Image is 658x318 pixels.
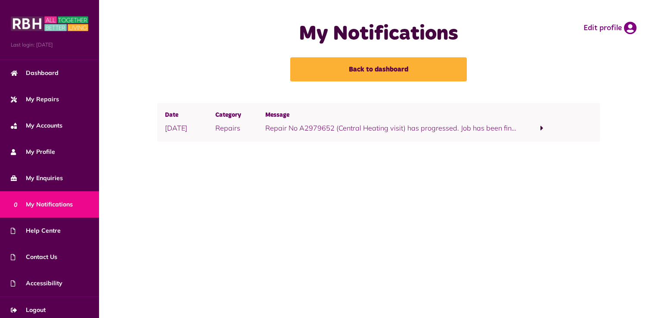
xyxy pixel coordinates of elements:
span: 0 [11,200,20,209]
span: Category [215,111,266,120]
span: Date [165,111,215,120]
a: Edit profile [584,22,636,34]
span: Last login: [DATE] [11,41,88,49]
span: My Enquiries [11,174,63,183]
h1: My Notifications [248,22,510,47]
span: Message [265,111,517,120]
img: MyRBH [11,15,88,32]
span: Help Centre [11,226,61,235]
p: [DATE] [165,123,215,133]
span: Contact Us [11,253,57,262]
span: Accessibility [11,279,62,288]
span: Dashboard [11,69,59,78]
span: My Profile [11,147,55,156]
span: My Repairs [11,95,59,104]
p: Repair No A2979652 (Central Heating visit) has progressed. Job has been financially completed. To... [265,123,517,133]
span: My Accounts [11,121,62,130]
span: Logout [11,306,46,315]
a: Back to dashboard [290,57,467,81]
span: My Notifications [11,200,73,209]
p: Repairs [215,123,266,133]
